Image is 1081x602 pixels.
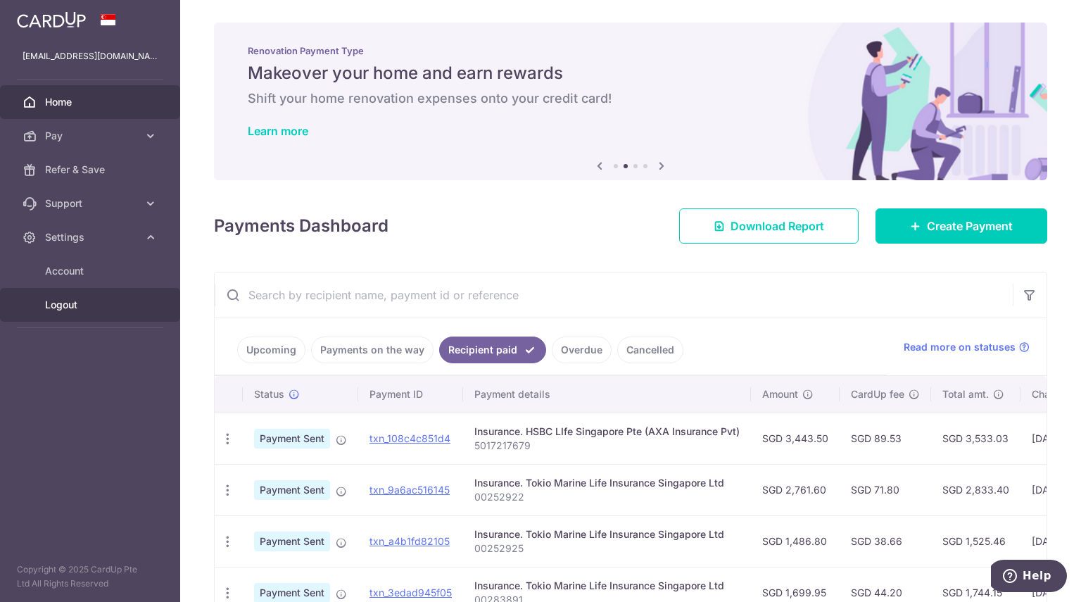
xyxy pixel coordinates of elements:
td: SGD 89.53 [840,413,931,464]
span: Read more on statuses [904,340,1016,354]
span: Settings [45,230,138,244]
a: txn_9a6ac516145 [369,484,450,496]
div: Insurance. Tokio Marine Life Insurance Singapore Ltd [474,579,740,593]
span: Payment Sent [254,532,330,551]
a: Overdue [552,337,612,363]
span: Total amt. [942,387,989,401]
td: SGD 3,443.50 [751,413,840,464]
span: Payment Sent [254,480,330,500]
span: Create Payment [927,218,1013,234]
h6: Shift your home renovation expenses onto your credit card! [248,90,1013,107]
div: Insurance. Tokio Marine Life Insurance Singapore Ltd [474,527,740,541]
td: SGD 1,525.46 [931,515,1020,567]
p: 00252922 [474,490,740,504]
a: txn_a4b1fd82105 [369,535,450,547]
span: Logout [45,298,138,312]
span: CardUp fee [851,387,904,401]
td: SGD 71.80 [840,464,931,515]
td: SGD 38.66 [840,515,931,567]
h4: Payments Dashboard [214,213,388,239]
a: txn_3edad945f05 [369,587,452,598]
a: Read more on statuses [904,340,1030,354]
iframe: Opens a widget where you can find more information [991,560,1067,595]
td: SGD 3,533.03 [931,413,1020,464]
a: Download Report [679,208,859,244]
img: Renovation banner [214,23,1047,180]
td: SGD 2,761.60 [751,464,840,515]
span: Refer & Save [45,163,138,177]
a: Payments on the way [311,337,434,363]
a: Recipient paid [439,337,546,363]
span: Support [45,196,138,211]
a: Upcoming [237,337,305,363]
span: Download Report [731,218,824,234]
a: txn_108c4c851d4 [369,432,450,444]
div: Insurance. HSBC LIfe Singapore Pte (AXA Insurance Pvt) [474,425,740,439]
img: CardUp [17,11,86,28]
span: Amount [762,387,798,401]
span: Home [45,95,138,109]
td: SGD 1,486.80 [751,515,840,567]
th: Payment ID [358,376,463,413]
th: Payment details [463,376,751,413]
input: Search by recipient name, payment id or reference [215,272,1013,318]
span: Pay [45,129,138,143]
td: SGD 2,833.40 [931,464,1020,515]
a: Learn more [248,124,308,138]
p: 5017217679 [474,439,740,453]
span: Payment Sent [254,429,330,449]
span: Status [254,387,284,401]
a: Create Payment [875,208,1047,244]
a: Cancelled [617,337,683,363]
p: Renovation Payment Type [248,45,1013,56]
p: [EMAIL_ADDRESS][DOMAIN_NAME] [23,49,158,63]
h5: Makeover your home and earn rewards [248,62,1013,84]
p: 00252925 [474,541,740,556]
div: Insurance. Tokio Marine Life Insurance Singapore Ltd [474,476,740,490]
span: Account [45,264,138,278]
